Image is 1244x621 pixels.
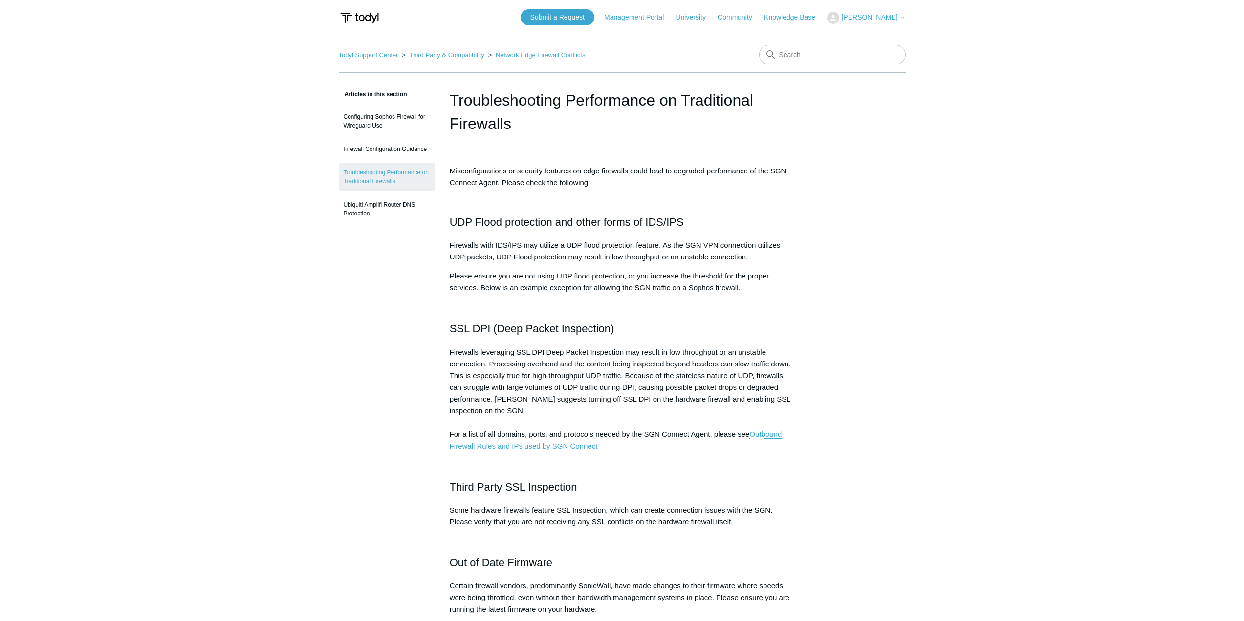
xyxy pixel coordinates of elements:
button: [PERSON_NAME] [827,12,905,24]
a: Network Edge Firewall Conflicts [496,51,586,59]
p: Misconfigurations or security features on edge firewalls could lead to degraded performance of th... [450,165,795,189]
p: Certain firewall vendors, predominantly SonicWall, have made changes to their firmware where spee... [450,580,795,615]
a: Troubleshooting Performance on Traditional Firewalls [339,163,435,191]
h2: Third Party SSL Inspection [450,478,795,495]
a: Management Portal [604,12,674,22]
a: Outbound Firewall Rules and IPs used by SGN Connect [450,430,782,450]
a: Knowledge Base [764,12,825,22]
a: University [676,12,715,22]
a: Submit a Request [521,9,594,25]
a: Configuring Sophos Firewall for Wireguard Use [339,107,435,135]
span: Articles in this section [339,91,407,98]
a: Todyl Support Center [339,51,398,59]
a: Ubiquiti Amplifi Router DNS Protection [339,195,435,223]
h2: Out of Date Firmware [450,554,795,571]
span: [PERSON_NAME] [841,13,897,21]
a: Community [718,12,762,22]
h1: Troubleshooting Performance on Traditional Firewalls [450,88,795,135]
h2: SSL DPI (Deep Packet Inspection) [450,320,795,337]
p: Firewalls leveraging SSL DPI Deep Packet Inspection may result in low throughput or an unstable c... [450,346,795,452]
h2: UDP Flood protection and other forms of IDS/IPS [450,196,795,230]
p: Some hardware firewalls feature SSL Inspection, which can create connection issues with the SGN. ... [450,504,795,528]
li: Todyl Support Center [339,51,400,59]
a: Firewall Configuration Guidance [339,140,435,158]
li: Network Edge Firewall Conflicts [486,51,586,59]
li: Third Party & Compatibility [400,51,486,59]
input: Search [759,45,906,64]
a: Third Party & Compatibility [409,51,484,59]
p: Please ensure you are not using UDP flood protection, or you increase the threshold for the prope... [450,270,795,294]
img: Todyl Support Center Help Center home page [339,9,380,27]
p: Firewalls with IDS/IPS may utilize a UDP flood protection feature. As the SGN VPN connection util... [450,239,795,263]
